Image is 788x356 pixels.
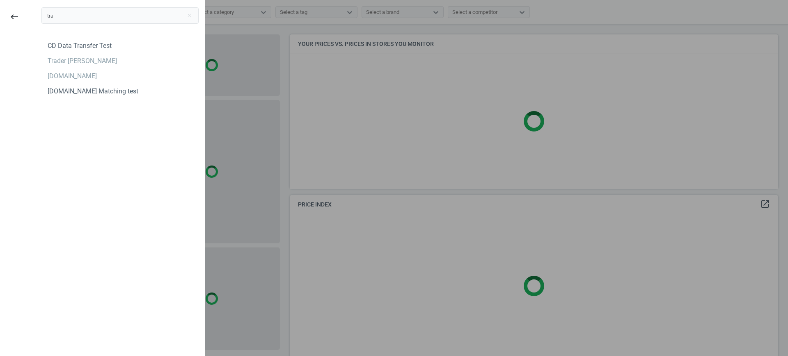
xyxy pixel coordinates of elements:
[48,87,138,96] div: [DOMAIN_NAME] Matching test
[41,7,199,24] input: Search campaign
[9,12,19,22] i: keyboard_backspace
[48,57,117,66] div: Trader [PERSON_NAME]
[48,41,112,50] div: CD Data Transfer Test
[48,72,97,81] div: [DOMAIN_NAME]
[5,7,24,27] button: keyboard_backspace
[183,12,195,19] button: Close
